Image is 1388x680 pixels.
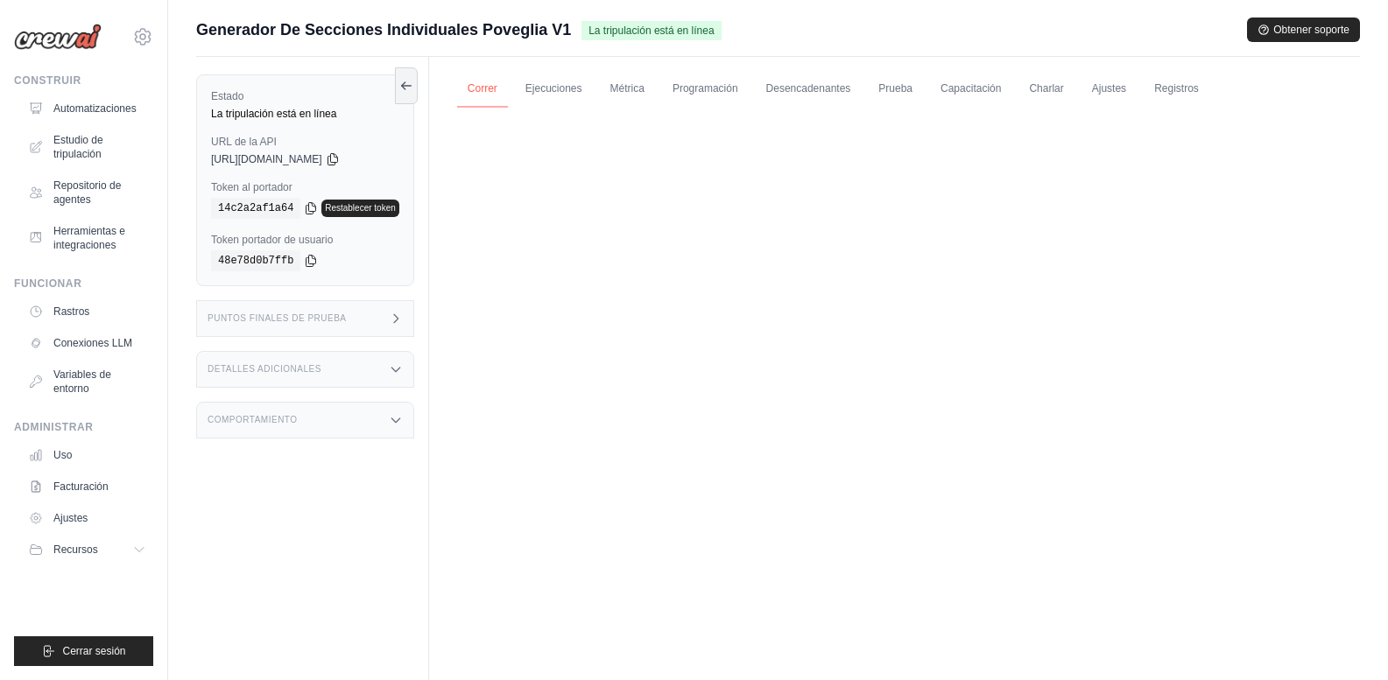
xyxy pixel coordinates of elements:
a: Repositorio de agentes [21,172,153,214]
font: Capacitación [941,82,1001,95]
font: Conexiones LLM [53,337,132,349]
a: Programación [662,71,749,108]
a: Automatizaciones [21,95,153,123]
font: Uso [53,449,72,461]
a: Métrica [600,71,655,108]
font: Ejecuciones [525,82,582,95]
a: Ajustes [21,504,153,532]
font: Métrica [610,82,645,95]
font: Recursos [53,543,98,556]
font: Restablecer token [325,203,396,213]
font: Puntos finales de prueba [208,313,347,323]
font: Desencadenantes [766,82,851,95]
font: Generador De Secciones Individuales Poveglia V1 [196,21,571,39]
a: Ejecuciones [515,71,593,108]
a: Conexiones LLM [21,329,153,357]
font: Variables de entorno [53,368,111,395]
font: Prueba [878,82,912,95]
a: Capacitación [930,71,1011,108]
a: Facturación [21,473,153,501]
font: [URL][DOMAIN_NAME] [211,153,322,165]
font: Detalles adicionales [208,364,321,374]
a: Uso [21,441,153,469]
font: Ajustes [1092,82,1126,95]
code: 48e78d0b7ffb [211,250,300,271]
font: Rastros [53,305,89,318]
font: Token al portador [211,181,292,193]
font: Programación [673,82,738,95]
img: Logo [14,24,102,50]
button: Recursos [21,536,153,564]
a: Prueba [868,71,923,108]
font: Herramientas e integraciones [53,225,125,251]
font: Token portador de usuario [211,234,333,246]
button: Cerrar sesión [14,636,153,666]
font: Facturación [53,480,109,493]
font: Automatizaciones [53,102,137,115]
font: Administrar [14,421,94,433]
a: Variables de entorno [21,361,153,403]
a: Estudio de tripulación [21,126,153,168]
a: Charlar [1018,71,1074,108]
font: Charlar [1029,82,1063,95]
font: Estudio de tripulación [53,134,103,160]
a: Herramientas e integraciones [21,217,153,259]
a: Rastros [21,298,153,326]
a: Restablecer token [321,200,399,217]
font: Cerrar sesión [62,645,125,657]
font: La tripulación está en línea [211,108,336,120]
font: URL de la API [211,136,277,148]
button: Obtener soporte [1247,18,1360,42]
a: Correr [457,71,508,108]
font: Correr [468,82,497,95]
iframe: Widget de chat [1300,596,1388,680]
font: La tripulación está en línea [588,25,714,37]
a: Registros [1144,71,1209,108]
code: 14c2a2af1a64 [211,198,300,219]
font: Estado [211,90,243,102]
font: Ajustes [53,512,88,524]
a: Desencadenantes [756,71,862,108]
font: Construir [14,74,81,87]
a: Ajustes [1082,71,1137,108]
font: Funcionar [14,277,81,290]
font: Repositorio de agentes [53,179,121,206]
font: Comportamiento [208,415,298,424]
font: Obtener soporte [1273,24,1349,36]
font: Registros [1154,82,1199,95]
